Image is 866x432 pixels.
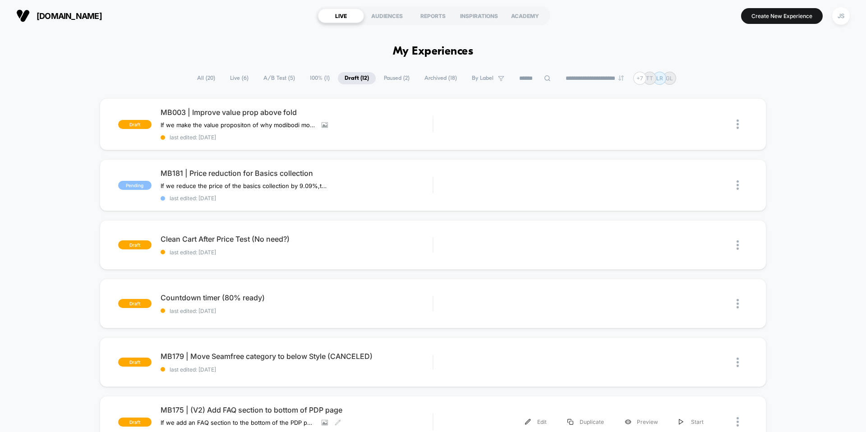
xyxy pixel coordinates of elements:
span: 100% ( 1 ) [303,72,336,84]
span: MB179 | Move Seamfree category to below Style (CANCELED) [161,352,433,361]
div: AUDIENCES [364,9,410,23]
div: Duplicate [557,412,614,432]
img: close [737,240,739,250]
span: MB181 | Price reduction for Basics collection [161,169,433,178]
img: close [737,358,739,367]
span: MB175 | (V2) Add FAQ section to bottom of PDP page [161,405,433,414]
span: Paused ( 2 ) [377,72,416,84]
button: Create New Experience [741,8,823,24]
img: Visually logo [16,9,30,23]
img: end [618,75,624,81]
h1: My Experiences [393,45,474,58]
span: Pending [118,181,152,190]
span: Draft ( 12 ) [338,72,376,84]
img: menu [567,419,573,425]
p: GL [666,75,673,82]
span: Clean Cart After Price Test (No need?) [161,234,433,244]
span: MB003 | Improve value prop above fold [161,108,433,117]
span: draft [118,418,152,427]
span: If we reduce the price of the basics collection by 9.09%,then conversions will increase,because v... [161,182,328,189]
div: ACADEMY [502,9,548,23]
span: A/B Test ( 5 ) [257,72,302,84]
div: JS [832,7,850,25]
div: LIVE [318,9,364,23]
p: TT [646,75,653,82]
span: Countdown timer (80% ready) [161,293,433,302]
div: Edit [515,412,557,432]
div: INSPIRATIONS [456,9,502,23]
span: If we add an FAQ section to the bottom of the PDP pages it will help consumers better learn about... [161,419,315,426]
span: last edited: [DATE] [161,308,433,314]
span: last edited: [DATE] [161,249,433,256]
span: draft [118,299,152,308]
img: close [737,119,739,129]
div: Preview [614,412,668,432]
span: [DOMAIN_NAME] [37,11,102,21]
button: [DOMAIN_NAME] [14,9,105,23]
span: By Label [472,75,493,82]
span: draft [118,240,152,249]
span: last edited: [DATE] [161,195,433,202]
span: last edited: [DATE] [161,366,433,373]
img: close [737,299,739,308]
div: REPORTS [410,9,456,23]
img: close [737,180,739,190]
span: Archived ( 18 ) [418,72,464,84]
img: menu [525,419,531,425]
span: draft [118,120,152,129]
p: LR [656,75,663,82]
span: Live ( 6 ) [223,72,255,84]
span: If we make the value propositon of why modibodi more clear above the fold,then conversions will i... [161,121,315,129]
div: + 7 [633,72,646,85]
div: Start [668,412,714,432]
span: last edited: [DATE] [161,134,433,141]
button: JS [829,7,852,25]
img: close [737,417,739,427]
span: All ( 20 ) [190,72,222,84]
span: draft [118,358,152,367]
img: menu [679,419,683,425]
